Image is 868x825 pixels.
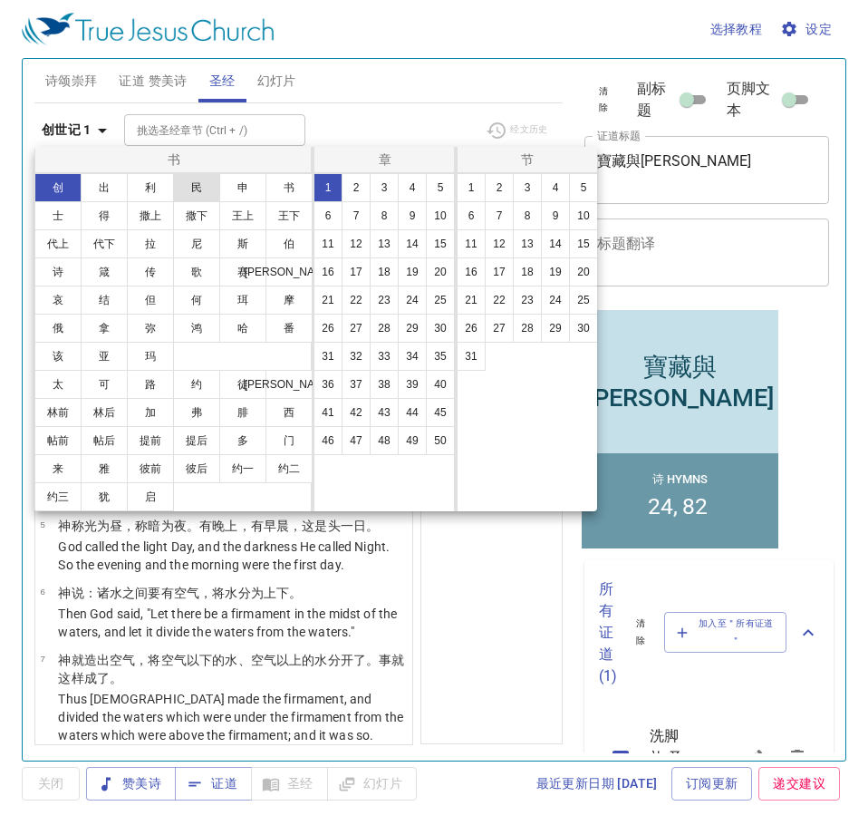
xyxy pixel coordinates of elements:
button: 6 [313,201,342,230]
button: 15 [426,229,455,258]
button: 6 [457,201,486,230]
button: 林前 [34,398,82,427]
button: 5 [426,173,455,202]
button: [PERSON_NAME] [265,257,313,286]
button: 17 [485,257,514,286]
button: 约一 [219,454,266,483]
li: 82 [105,188,130,214]
button: 弗 [173,398,220,427]
button: 19 [541,257,570,286]
button: 帖前 [34,426,82,455]
button: 28 [370,314,399,343]
button: 弥 [127,314,174,343]
button: 亚 [81,342,128,371]
button: 犹 [81,482,128,511]
button: 1 [313,173,342,202]
button: 21 [313,286,342,315]
button: 20 [569,257,598,286]
button: 11 [313,229,342,258]
button: 11 [457,229,486,258]
button: 41 [313,398,342,427]
button: 25 [426,286,455,315]
button: 约三 [34,482,82,511]
button: 45 [426,398,455,427]
button: 9 [541,201,570,230]
button: 斯 [219,229,266,258]
button: 46 [313,426,342,455]
button: 7 [485,201,514,230]
button: 西 [265,398,313,427]
div: 寶藏與[PERSON_NAME] [9,45,196,107]
button: 哀 [34,286,82,315]
button: 14 [398,229,427,258]
button: 20 [426,257,455,286]
button: 提后 [173,426,220,455]
button: 士 [34,201,82,230]
button: 珥 [219,286,266,315]
button: 18 [370,257,399,286]
button: 约 [173,370,220,399]
button: 2 [342,173,371,202]
button: 5 [569,173,598,202]
button: 摩 [265,286,313,315]
button: 撒下 [173,201,220,230]
button: 8 [370,201,399,230]
button: 提前 [127,426,174,455]
button: 3 [513,173,542,202]
button: 加 [127,398,174,427]
button: 27 [485,314,514,343]
button: 25 [569,286,598,315]
button: 民 [173,173,220,202]
button: 利 [127,173,174,202]
button: 44 [398,398,427,427]
button: 35 [426,342,455,371]
button: 16 [457,257,486,286]
button: 29 [398,314,427,343]
button: 门 [265,426,313,455]
button: 俄 [34,314,82,343]
button: 王上 [219,201,266,230]
button: 彼后 [173,454,220,483]
button: 伯 [265,229,313,258]
button: 何 [173,286,220,315]
button: 番 [265,314,313,343]
button: 传 [127,257,174,286]
button: 但 [127,286,174,315]
button: 9 [398,201,427,230]
button: 雅 [81,454,128,483]
button: 撒上 [127,201,174,230]
button: 箴 [81,257,128,286]
button: 28 [513,314,542,343]
button: 15 [569,229,598,258]
button: 31 [313,342,342,371]
button: 该 [34,342,82,371]
button: 26 [313,314,342,343]
button: 17 [342,257,371,286]
button: 赛 [219,257,266,286]
button: 50 [426,426,455,455]
button: 37 [342,370,371,399]
button: 徒 [219,370,266,399]
button: 哈 [219,314,266,343]
button: 来 [34,454,82,483]
button: 书 [265,173,313,202]
button: 玛 [127,342,174,371]
button: 40 [426,370,455,399]
button: 启 [127,482,174,511]
button: 34 [398,342,427,371]
button: 23 [513,286,542,315]
button: 多 [219,426,266,455]
button: 14 [541,229,570,258]
button: 32 [342,342,371,371]
button: 申 [219,173,266,202]
button: 26 [457,314,486,343]
button: 尼 [173,229,220,258]
button: 7 [342,201,371,230]
button: 49 [398,426,427,455]
button: 太 [34,370,82,399]
button: 12 [485,229,514,258]
button: 24 [541,286,570,315]
button: 13 [370,229,399,258]
button: 38 [370,370,399,399]
button: 23 [370,286,399,315]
